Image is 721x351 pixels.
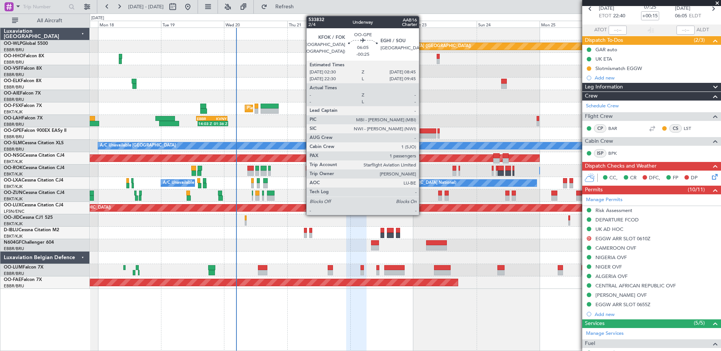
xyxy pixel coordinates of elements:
div: CS [669,124,682,133]
div: Add new [595,311,717,317]
div: Mon 18 [98,21,161,27]
span: Dispatch To-Dos [585,36,623,45]
a: EBBR/BRU [4,246,24,252]
div: KVNY [212,116,226,121]
a: EBBR/BRU [4,283,24,289]
div: Sat 23 [413,21,476,27]
a: EBKT/KJK [4,171,23,177]
div: 14:03 Z [198,121,213,126]
a: OO-FAEFalcon 7X [4,278,42,282]
span: Crew [585,92,598,101]
a: EBBR/BRU [4,84,24,90]
span: 22:40 [613,12,625,20]
span: OO-FAE [4,278,21,282]
a: OO-FSXFalcon 7X [4,104,42,108]
a: OO-VSFFalcon 8X [4,66,42,71]
div: Slotmismatch EGGW [595,65,642,72]
div: Planned Maint Kortrijk-[GEOGRAPHIC_DATA] [247,103,335,114]
a: Manage Permits [586,196,623,204]
div: Planned Maint [GEOGRAPHIC_DATA] ([GEOGRAPHIC_DATA]) [352,41,471,52]
div: DEPARTURE FCOD [595,217,639,223]
span: Dispatch Checks and Weather [585,162,657,171]
span: OO-LUM [4,265,23,270]
span: [DATE] - [DATE] [128,3,164,10]
div: ALGERIA OVF [595,273,627,279]
a: D-IBLUCessna Citation M2 [4,228,59,232]
a: OO-LXACessna Citation CJ4 [4,178,63,183]
span: ELDT [689,12,701,20]
div: EBBR [197,116,212,121]
div: Risk Assessment [595,207,632,214]
a: OO-AIEFalcon 7X [4,91,41,96]
div: [PERSON_NAME] OVF [595,292,647,298]
div: [DATE] [91,15,104,21]
span: OO-AIE [4,91,20,96]
a: EBBR/BRU [4,60,24,65]
div: 01:36 Z [213,121,228,126]
span: CC, [609,174,618,182]
a: BPK [608,150,625,157]
span: 07:25 [644,4,656,11]
a: EBBR/BRU [4,134,24,140]
a: LFSN/ENC [4,209,25,214]
button: D [587,236,591,241]
span: OO-SLM [4,141,22,145]
a: Manage Services [586,330,624,337]
span: OO-WLP [4,41,22,46]
a: OO-ZUNCessna Citation CJ4 [4,191,64,195]
div: EGGW ARR SLOT 0610Z [595,235,650,242]
span: [DATE] [599,5,614,12]
span: OO-HHO [4,54,23,58]
span: Cabin Crew [585,137,613,146]
span: N604GF [4,240,21,245]
div: Tue 19 [161,21,224,27]
a: EBKT/KJK [4,159,23,165]
span: Permits [585,186,603,194]
span: OO-ELK [4,79,21,83]
span: All Aircraft [20,18,80,23]
div: Fri 22 [350,21,413,27]
a: EBBR/BRU [4,97,24,102]
span: Services [585,319,604,328]
a: EBKT/KJK [4,109,23,115]
span: OO-ZUN [4,191,23,195]
span: FP [673,174,678,182]
input: Trip Number [23,1,66,12]
a: OO-ROKCessna Citation CJ4 [4,166,64,170]
div: ISP [594,149,606,157]
span: ALDT [696,26,709,34]
a: LST [684,125,701,132]
a: Schedule Crew [586,102,619,110]
span: [DATE] [675,5,690,12]
span: CR [630,174,637,182]
span: Leg Information [585,83,623,92]
div: GAR auto [595,46,617,53]
div: Add new [595,75,717,81]
span: DP [691,174,698,182]
div: Wed 20 [224,21,287,27]
span: 06:05 [675,12,687,20]
a: EBBR/BRU [4,122,24,127]
a: EBKT/KJK [4,221,23,227]
span: ETOT [599,12,611,20]
div: CP [594,124,606,133]
a: EBBR/BRU [4,271,24,276]
a: OO-LUXCessna Citation CJ4 [4,203,63,208]
span: OO-JID [4,215,20,220]
div: Sun 24 [477,21,540,27]
div: CAMEROON OVF [595,245,636,251]
div: EGGW ARR SLOT 0655Z [595,301,650,308]
span: D-IBLU [4,228,18,232]
span: (10/11) [688,186,705,194]
div: NIGERIA OVF [595,254,627,261]
span: (2/3) [694,36,705,44]
a: N604GFChallenger 604 [4,240,54,245]
span: OO-LUX [4,203,21,208]
span: OO-ROK [4,166,23,170]
span: Refresh [269,4,301,9]
button: All Aircraft [8,15,82,27]
a: OO-LUMFalcon 7X [4,265,43,270]
div: UK AD HOC [595,226,623,232]
span: (5/5) [694,319,705,327]
span: OO-LXA [4,178,21,183]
